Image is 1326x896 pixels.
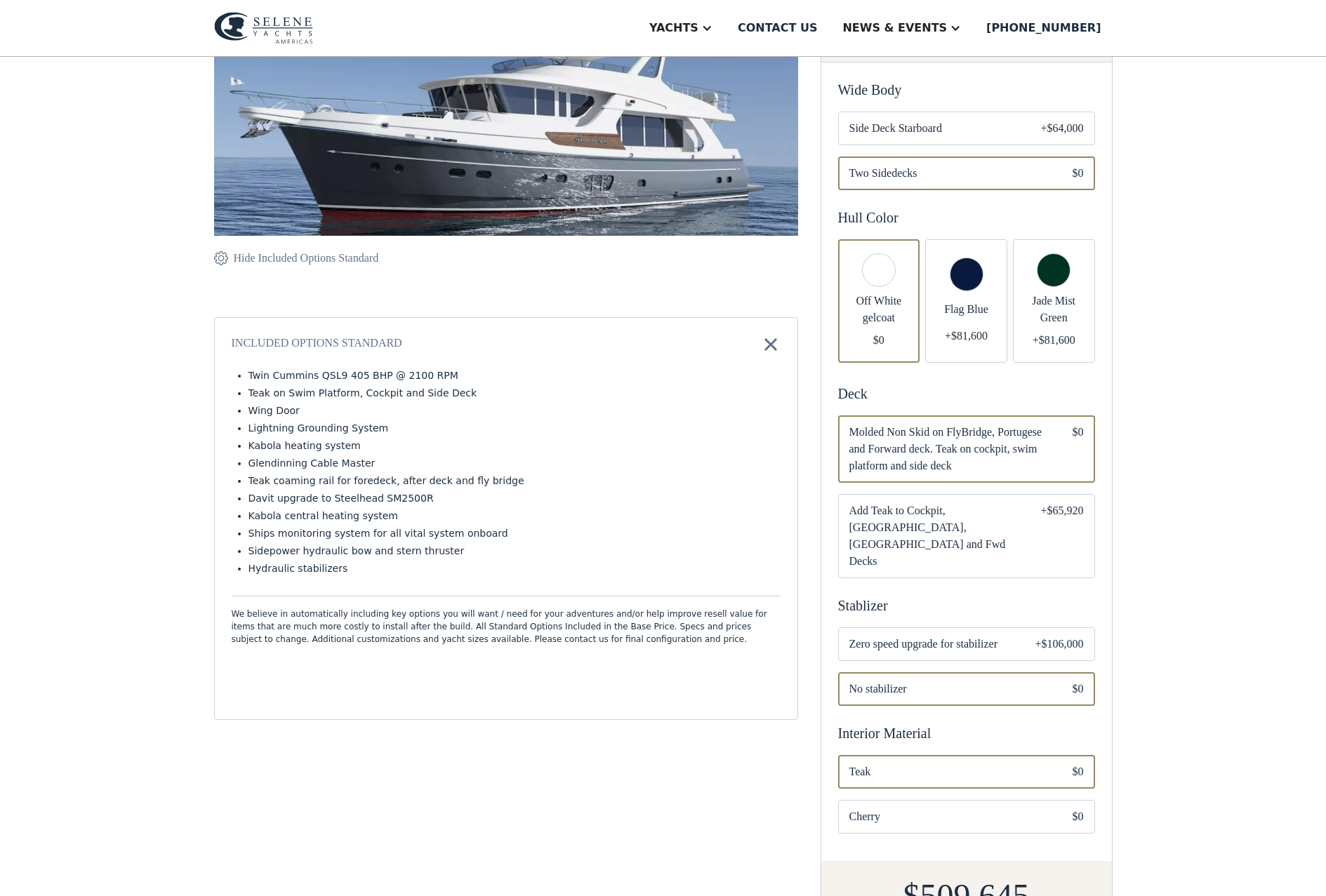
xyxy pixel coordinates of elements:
[821,62,1112,850] form: Email Form
[232,335,402,354] div: Included Options Standard
[986,20,1101,36] div: [PHONE_NUMBER]
[849,681,1050,697] span: No stabilizer
[738,20,818,36] div: Contact us
[248,544,781,559] li: Sidepower hydraulic bow and stern thruster
[232,608,781,646] div: We believe in automatically including key options you will want / need for your adventures and/or...
[1073,808,1084,825] div: $0
[248,439,781,453] li: Kabola heating system
[849,293,909,326] span: Off White gelcoat
[234,250,379,267] div: Hide Included Options Standard
[248,561,781,576] li: Hydraulic stabilizers
[849,636,1013,653] span: Zero speed upgrade for stabilizer
[248,474,781,488] li: Teak coaming rail for foredeck, after deck and fly bridge
[1073,681,1084,697] div: $0
[838,79,1095,100] div: Wide Body
[849,424,1050,474] span: Molded Non Skid on FlyBridge, Portugese and Forward deck. Teak on cockpit, swim platform and side...
[649,20,698,36] div: Yachts
[248,491,781,506] li: Davit upgrade to Steelhead SM2500R
[849,763,1050,780] span: Teak
[838,595,1095,616] div: Stablizer
[1073,424,1084,474] div: $0
[1035,636,1083,653] div: +$106,000
[838,383,1095,404] div: Deck
[214,250,228,267] img: icon
[1040,120,1083,137] div: +$64,000
[214,250,379,267] a: Hide Included Options Standard
[1073,165,1084,182] div: $0
[248,456,781,471] li: Glendinning Cable Master
[248,386,781,401] li: Teak on Swim Platform, Cockpit and Side Deck
[838,723,1095,744] div: Interior Material
[1073,763,1084,780] div: $0
[761,335,781,354] img: icon
[214,12,313,44] img: logo
[248,509,781,523] li: Kabola central heating system
[936,301,996,318] span: Flag Blue
[248,368,781,383] li: Twin Cummins QSL9 405 BHP @ 2100 RPM
[873,332,884,349] div: $0
[248,421,781,436] li: Lightning Grounding System
[945,328,988,345] div: +$81,600
[1040,502,1083,570] div: +$65,920
[842,20,947,36] div: News & EVENTS
[849,165,1050,182] span: Two Sidedecks
[248,526,781,541] li: Ships monitoring system for all vital system onboard
[838,207,1095,228] div: Hull Color
[1033,332,1075,349] div: +$81,600
[248,403,781,418] li: Wing Door
[849,120,1019,137] span: Side Deck Starboard
[1024,293,1084,326] span: Jade Mist Green
[849,808,1050,825] span: Cherry
[849,502,1019,570] span: Add Teak to Cockpit, [GEOGRAPHIC_DATA], [GEOGRAPHIC_DATA] and Fwd Decks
